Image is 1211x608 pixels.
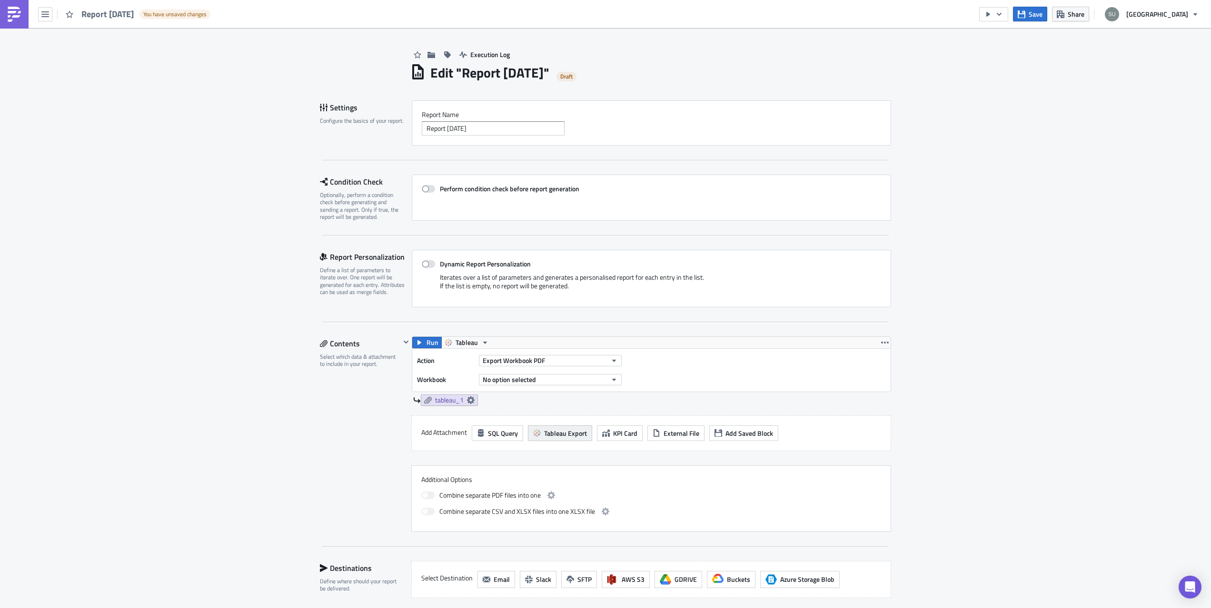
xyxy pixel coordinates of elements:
button: SFTP [561,571,597,588]
div: Select which data & attachment to include in your report. [320,353,400,368]
span: Azure Storage Blob [780,574,834,584]
button: Buckets [707,571,755,588]
span: Tableau [456,337,478,348]
span: Run [427,337,438,348]
span: Slack [536,574,551,584]
span: Combine separate PDF files into one [439,490,541,501]
button: KPI Card [597,425,643,441]
img: PushMetrics [7,7,22,22]
div: Contents [320,336,400,351]
button: Slack [520,571,556,588]
div: Report Personalization [320,250,412,264]
span: You have unsaved changes [143,10,207,18]
button: GDRIVE [655,571,702,588]
label: Action [417,353,474,368]
button: Execution Log [455,47,515,62]
button: SQL Query [472,425,523,441]
label: Workbook [417,373,474,387]
label: Add Attachment [421,425,467,440]
h1: Edit " Report [DATE] " [430,64,549,81]
div: Configure the basics of your report. [320,117,406,124]
span: Share [1068,9,1084,19]
button: Tableau Export [528,425,592,441]
button: Azure Storage BlobAzure Storage Blob [760,571,840,588]
strong: Perform condition check before report generation [440,184,579,194]
button: Share [1052,7,1089,21]
label: Report Nam﻿e [422,110,881,119]
span: SFTP [577,574,592,584]
button: No option selected [479,374,622,385]
span: Execution Log [470,49,510,59]
span: Buckets [727,574,750,584]
strong: Dynamic Report Personalization [440,259,531,269]
span: Azure Storage Blob [765,574,777,585]
span: Combine separate CSV and XLSX files into one XLSX file [439,506,595,517]
button: Add Saved Block [709,425,778,441]
span: Tableau Export [544,428,587,438]
div: Condition Check [320,175,412,189]
div: Iterates over a list of parameters and generates a personalised report for each entry in the list... [422,273,881,297]
div: Destinations [320,561,400,575]
span: Email [494,574,510,584]
div: Define where should your report be delivered. [320,578,400,592]
img: Avatar [1104,6,1120,22]
span: [GEOGRAPHIC_DATA] [1126,9,1188,19]
button: Save [1013,7,1047,21]
div: Open Intercom Messenger [1179,576,1201,598]
label: Select Destination [421,571,473,585]
span: Add Saved Block [725,428,773,438]
div: Settings [320,100,412,115]
div: Define a list of parameters to iterate over. One report will be generated for each entry. Attribu... [320,266,406,296]
span: External File [664,428,699,438]
span: Export Workbook PDF [483,355,545,365]
a: tableau_1 [421,394,478,406]
button: AWS S3 [602,571,650,588]
button: Export Workbook PDF [479,355,622,366]
button: Tableau [441,337,492,348]
button: External File [647,425,705,441]
span: Draft [560,73,573,80]
span: GDRIVE [675,574,697,584]
label: Additional Options [421,475,881,484]
button: [GEOGRAPHIC_DATA] [1099,4,1204,25]
span: Save [1029,9,1042,19]
span: tableau_1 [435,396,464,404]
span: Report [DATE] [81,9,135,20]
span: No option selected [483,374,536,384]
button: Hide content [400,336,412,348]
span: SQL Query [488,428,518,438]
span: AWS S3 [622,574,645,584]
button: Run [412,337,442,348]
button: Email [477,571,515,588]
span: KPI Card [613,428,637,438]
div: Optionally, perform a condition check before generating and sending a report. Only if true, the r... [320,191,406,221]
